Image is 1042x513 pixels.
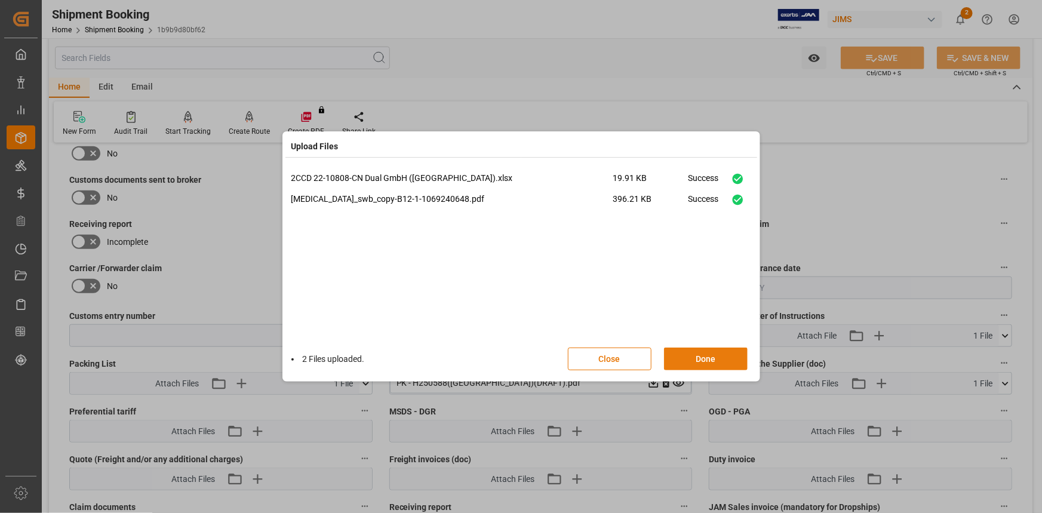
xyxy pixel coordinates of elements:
[688,172,719,193] div: Success
[291,353,365,365] li: 2 Files uploaded.
[291,140,339,153] h4: Upload Files
[688,193,719,214] div: Success
[568,348,651,370] button: Close
[291,172,613,185] p: 2CCD 22-10808-CN Dual GmbH ([GEOGRAPHIC_DATA]).xlsx
[613,193,688,214] span: 396.21 KB
[613,172,688,193] span: 19.91 KB
[291,193,613,205] p: [MEDICAL_DATA]_swb_copy-B12-1-1069240648.pdf
[664,348,748,370] button: Done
